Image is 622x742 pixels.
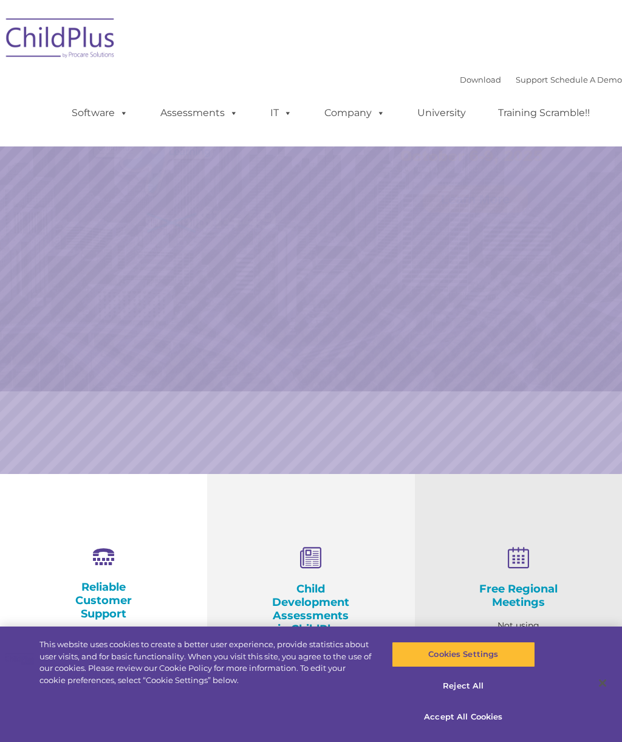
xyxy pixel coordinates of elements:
[60,101,140,125] a: Software
[258,101,304,125] a: IT
[460,75,501,84] a: Download
[550,75,622,84] a: Schedule A Demo
[423,185,528,213] a: Learn More
[392,673,535,699] button: Reject All
[589,670,616,696] button: Close
[268,582,354,636] h4: Child Development Assessments in ChildPlus
[392,704,535,730] button: Accept All Cookies
[39,639,373,686] div: This website uses cookies to create a better user experience, provide statistics about user visit...
[460,75,622,84] font: |
[486,101,602,125] a: Training Scramble!!
[476,582,561,609] h4: Free Regional Meetings
[312,101,397,125] a: Company
[516,75,548,84] a: Support
[392,642,535,667] button: Cookies Settings
[405,101,478,125] a: University
[148,101,250,125] a: Assessments
[61,580,146,620] h4: Reliable Customer Support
